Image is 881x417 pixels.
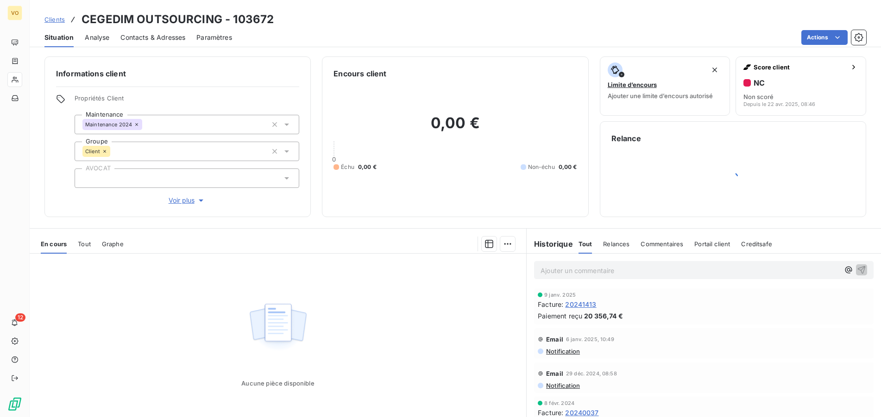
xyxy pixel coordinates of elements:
button: Voir plus [75,195,299,205]
span: Paiement reçu [538,311,582,321]
span: En cours [41,240,67,248]
h6: Informations client [56,68,299,79]
span: Tout [579,240,592,248]
span: Maintenance 2024 [85,122,132,127]
span: 0 [332,156,336,163]
iframe: Intercom live chat [850,386,872,408]
span: Commentaires [641,240,683,248]
span: Client [85,149,100,154]
img: Logo LeanPay [7,397,22,411]
button: Actions [801,30,848,45]
div: VO [7,6,22,20]
span: 6 janv. 2025, 10:49 [566,336,614,342]
span: Graphe [102,240,124,248]
span: Analyse [85,33,109,42]
span: Creditsafe [741,240,772,248]
input: Ajouter une valeur [142,120,150,129]
span: 29 déc. 2024, 08:58 [566,371,617,376]
span: 20241413 [565,299,596,309]
input: Ajouter une valeur [110,147,118,156]
span: Email [546,370,563,377]
span: Échu [341,163,354,171]
span: Facture : [538,299,563,309]
span: Portail client [694,240,730,248]
span: 9 janv. 2025 [544,292,576,298]
a: Clients [44,15,65,24]
span: Voir plus [169,196,206,205]
span: Clients [44,16,65,23]
span: Non scoré [743,93,774,100]
h6: Relance [611,133,855,144]
span: Score client [754,63,846,71]
span: Ajouter une limite d’encours autorisé [608,92,713,100]
h6: Encours client [334,68,386,79]
span: Relances [603,240,629,248]
span: 0,00 € [559,163,577,171]
span: Tout [78,240,91,248]
h2: 0,00 € [334,114,577,142]
button: Score clientNCNon scoréDepuis le 22 avr. 2025, 08:46 [736,56,866,116]
h6: Historique [527,238,573,249]
span: 20 356,74 € [584,311,623,321]
h6: NC [754,78,765,87]
span: Limite d’encours [608,81,657,88]
span: Contacts & Adresses [120,33,185,42]
span: Email [546,336,563,343]
span: Aucune pièce disponible [241,380,314,387]
input: Ajouter une valeur [82,174,90,182]
span: Situation [44,33,74,42]
span: 0,00 € [358,163,377,171]
h3: CEGEDIM OUTSOURCING - 103672 [82,11,274,28]
span: Propriétés Client [75,94,299,107]
span: Paramètres [196,33,232,42]
span: Notification [545,382,580,389]
span: Depuis le 22 avr. 2025, 08:46 [743,101,815,107]
span: Notification [545,348,580,355]
img: Empty state [248,299,308,356]
span: 8 févr. 2024 [544,400,574,406]
span: 12 [15,313,25,322]
span: Non-échu [528,163,555,171]
button: Limite d’encoursAjouter une limite d’encours autorisé [600,56,730,116]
